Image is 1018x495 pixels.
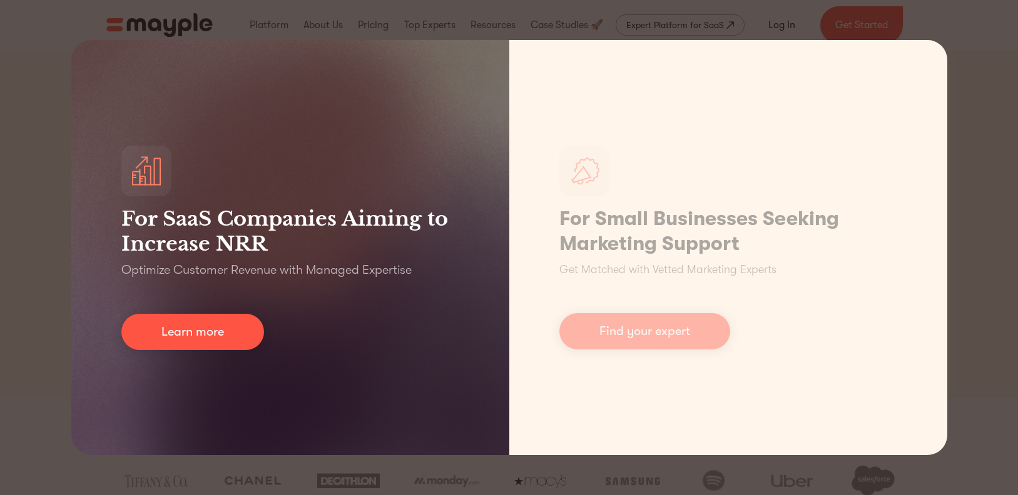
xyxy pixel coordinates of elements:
h1: For Small Businesses Seeking Marketing Support [559,206,897,256]
a: Find your expert [559,313,730,349]
p: Optimize Customer Revenue with Managed Expertise [121,261,412,279]
a: Learn more [121,314,264,350]
h3: For SaaS Companies Aiming to Increase NRR [121,206,459,256]
p: Get Matched with Vetted Marketing Experts [559,261,776,278]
